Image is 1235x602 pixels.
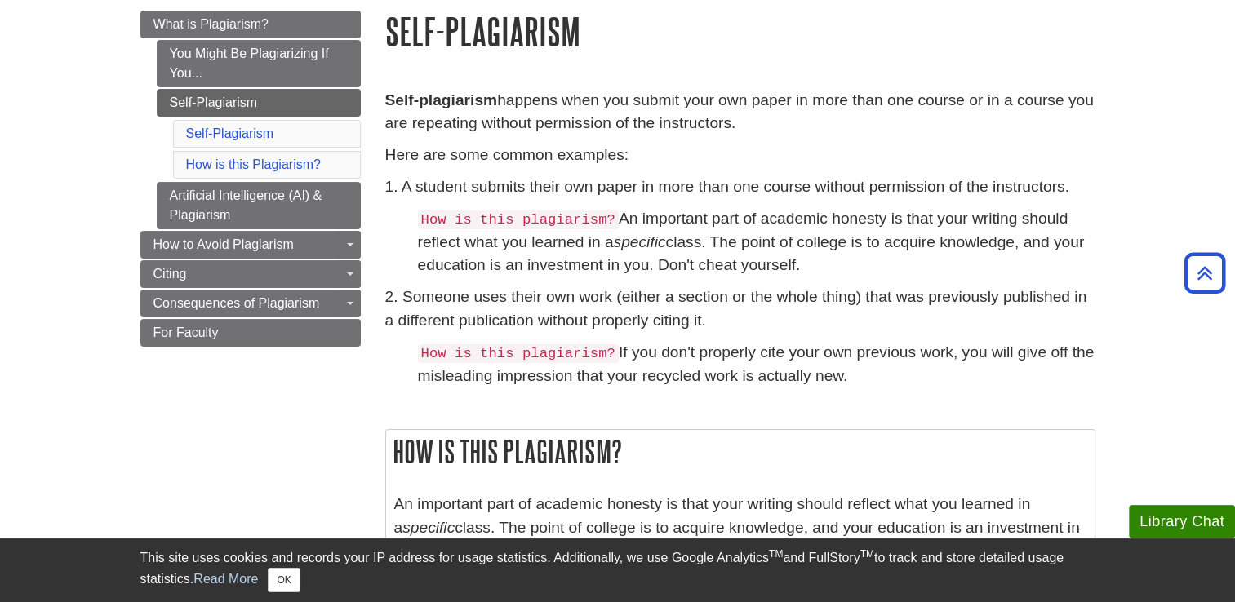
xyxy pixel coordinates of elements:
a: Self-Plagiarism [186,126,274,140]
p: Here are some common examples: [385,144,1095,167]
p: happens when you submit your own paper in more than one course or in a course you are repeating w... [385,89,1095,136]
span: How to Avoid Plagiarism [153,237,294,251]
a: For Faculty [140,319,361,347]
a: Citing [140,260,361,288]
h1: Self-Plagiarism [385,11,1095,52]
span: For Faculty [153,325,219,339]
a: How to Avoid Plagiarism [140,231,361,259]
a: How is this Plagiarism? [186,157,321,171]
sup: TM [860,548,874,560]
sup: TM [769,548,783,560]
em: specific [613,233,665,250]
a: Artificial Intelligence (AI) & Plagiarism [157,182,361,229]
a: Consequences of Plagiarism [140,290,361,317]
a: Read More [193,572,258,586]
p: 2. Someone uses their own work (either a section or the whole thing) that was previously publishe... [385,286,1095,333]
span: Consequences of Plagiarism [153,296,320,310]
span: What is Plagiarism? [153,17,269,31]
code: How is this plagiarism? [418,344,619,363]
p: If you don't properly cite your own previous work, you will give off the misleading impression th... [418,341,1095,388]
code: How is this plagiarism? [418,210,619,229]
div: This site uses cookies and records your IP address for usage statistics. Additionally, we use Goo... [140,548,1095,592]
p: 1. A student submits their own paper in more than one course without permission of the instructors. [385,175,1095,199]
a: Self-Plagiarism [157,89,361,117]
div: Guide Page Menu [140,11,361,347]
strong: Self-plagiarism [385,91,498,108]
span: Citing [153,267,187,281]
button: Close [268,568,300,592]
a: You Might Be Plagiarizing If You... [157,40,361,87]
a: What is Plagiarism? [140,11,361,38]
button: Library Chat [1129,505,1235,538]
a: Back to Top [1179,262,1231,284]
em: specific [402,519,455,536]
h2: How is this Plagiarism? [386,430,1095,473]
p: An important part of academic honesty is that your writing should reflect what you learned in a c... [418,207,1095,278]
